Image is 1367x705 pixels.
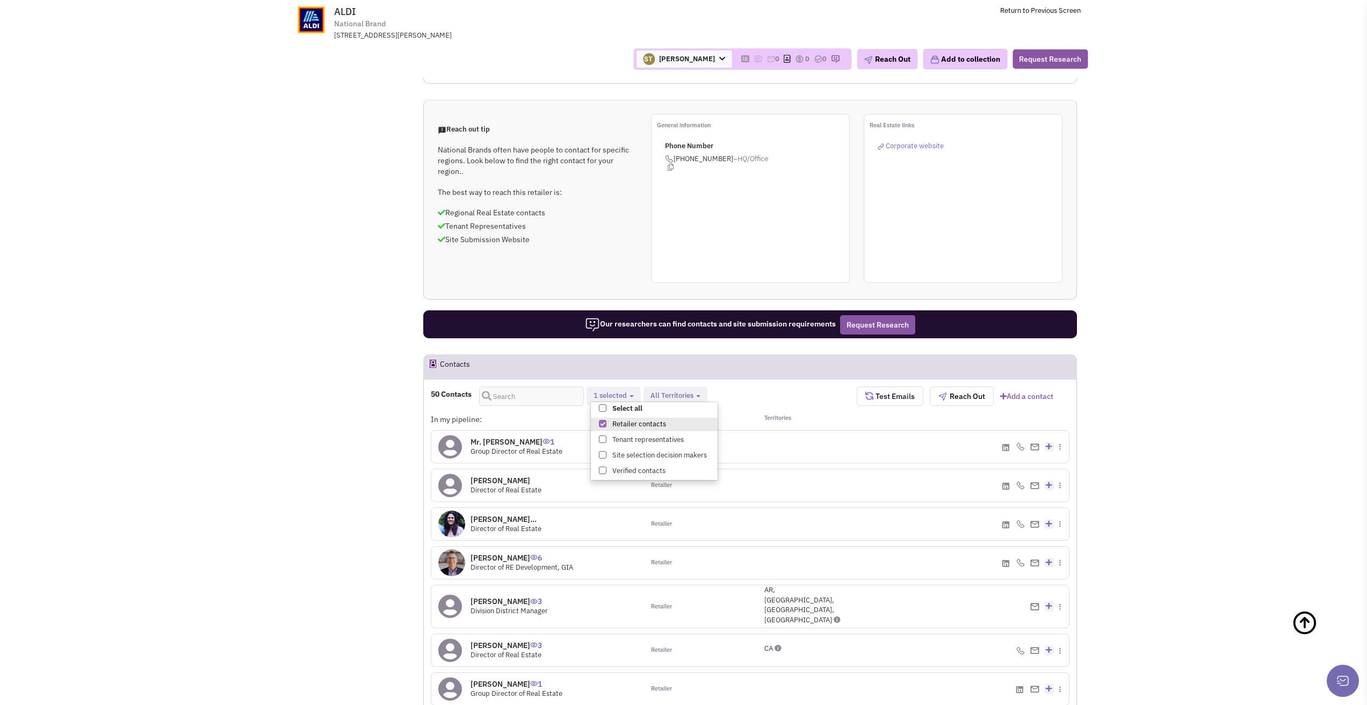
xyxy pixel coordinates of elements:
[1016,481,1025,490] img: icon-phone.png
[438,549,465,576] img: sjNrFmEaz0WdXmfUxVGwPQ.jpeg
[1000,391,1053,402] a: Add a contact
[795,55,804,63] img: icon-dealamount.png
[471,597,548,606] h4: [PERSON_NAME]
[479,387,584,406] input: Search
[530,555,538,560] img: icon-UserInteraction.png
[471,514,541,524] h4: [PERSON_NAME]...
[1016,520,1025,528] img: icon-phone.png
[1030,559,1039,566] img: Email%20Icon.png
[1292,599,1346,669] a: Back To Top
[471,485,541,495] span: Director of Real Estate
[530,671,542,689] span: 1
[1030,603,1039,610] img: Email%20Icon.png
[438,221,637,231] p: Tenant Representatives
[764,585,834,624] span: AR, [GEOGRAPHIC_DATA], [GEOGRAPHIC_DATA], [GEOGRAPHIC_DATA]
[805,54,809,63] span: 0
[750,414,857,425] div: Territories
[651,481,672,490] span: Retailer
[530,545,542,563] span: 6
[543,439,550,444] img: icon-UserInteraction.png
[530,633,542,650] span: 3
[438,187,637,198] p: The best way to reach this retailer is:
[1030,444,1039,450] img: Email%20Icon.png
[651,520,672,528] span: Retailer
[438,207,637,218] p: Regional Real Estate contacts
[878,143,884,150] img: reachlinkicon.png
[471,606,548,615] span: Division District Manager
[591,402,718,416] label: Select all
[1000,6,1081,15] a: Return to Previous Screen
[930,387,994,406] button: Reach Out
[857,387,923,406] button: Test Emails
[930,55,939,64] img: icon-collection-lavender.png
[733,154,768,163] span: –HQ/Office
[1012,49,1088,69] button: Request Research
[530,681,538,686] img: icon-UserInteraction.png
[591,433,718,447] label: Tenant representatives
[878,141,944,150] a: Corporate website
[1030,482,1039,489] img: Email%20Icon.png
[766,55,775,63] img: icon-email-active-16.png
[438,144,637,177] p: National Brands often have people to contact for specific regions. Look below to find the right c...
[471,641,542,650] h4: [PERSON_NAME]
[873,391,915,401] span: Test Emails
[637,50,732,68] span: [PERSON_NAME]
[665,154,849,171] span: [PHONE_NUMBER]
[923,49,1007,69] button: Add to collection
[857,49,917,69] button: Reach Out
[870,120,1062,130] p: Real Estate links
[438,125,490,134] span: Reach out tip
[831,55,840,63] img: research-icon.png
[543,429,554,447] span: 1
[665,141,849,151] p: Phone Number
[530,588,542,606] span: 3
[471,476,541,485] h4: [PERSON_NAME]
[864,56,872,64] img: plane.png
[471,650,541,659] span: Director of Real Estate
[814,55,822,63] img: TaskCount.png
[1030,647,1039,654] img: Email%20Icon.png
[594,391,627,400] span: 1 selected
[440,355,470,379] h2: Contacts
[647,390,704,402] button: All Territories
[530,599,538,604] img: icon-UserInteraction.png
[471,524,541,533] span: Director of Real Estate
[643,53,655,65] img: 4JAlF8Uhw0-JouPT_WlH3g.png
[1016,558,1025,567] img: icon-phone.png
[886,141,944,150] span: Corporate website
[334,31,614,41] div: [STREET_ADDRESS][PERSON_NAME]
[530,642,538,648] img: icon-UserInteraction.png
[840,315,915,335] button: Request Research
[438,511,465,537] img: a8u_Vq3nGkC6z98Dlf-Y_A.jpg
[651,646,672,655] span: Retailer
[591,449,718,462] label: Site selection decision makers
[471,689,562,698] span: Group Director of Real Estate
[471,563,573,572] span: Director of RE Development, GIA
[431,414,643,425] div: In my pipeline:
[590,390,637,402] button: 1 selected
[591,418,718,431] label: Retailer contacts
[665,155,674,163] img: icon-phone.png
[657,120,849,130] p: General information
[1016,442,1025,451] img: icon-phone.png
[471,679,562,689] h4: [PERSON_NAME]
[438,234,637,245] p: Site Submission Website
[334,5,356,18] span: ALDI
[764,644,773,653] span: CA
[585,319,836,329] span: Our researchers can find contacts and site submission requirements
[334,18,386,30] span: National Brand
[471,447,562,456] span: Group Director of Real Estate
[754,55,762,63] img: icon-note.png
[471,437,562,447] h4: Mr. [PERSON_NAME]
[651,558,672,567] span: Retailer
[591,464,718,478] label: Verified contacts
[775,54,779,63] span: 0
[585,317,600,332] img: icon-researcher-20.png
[822,54,827,63] span: 0
[1016,646,1025,655] img: icon-phone.png
[651,602,672,611] span: Retailer
[938,393,947,401] img: plane.png
[431,389,472,399] h4: 50 Contacts
[651,685,672,693] span: Retailer
[471,553,573,563] h4: [PERSON_NAME]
